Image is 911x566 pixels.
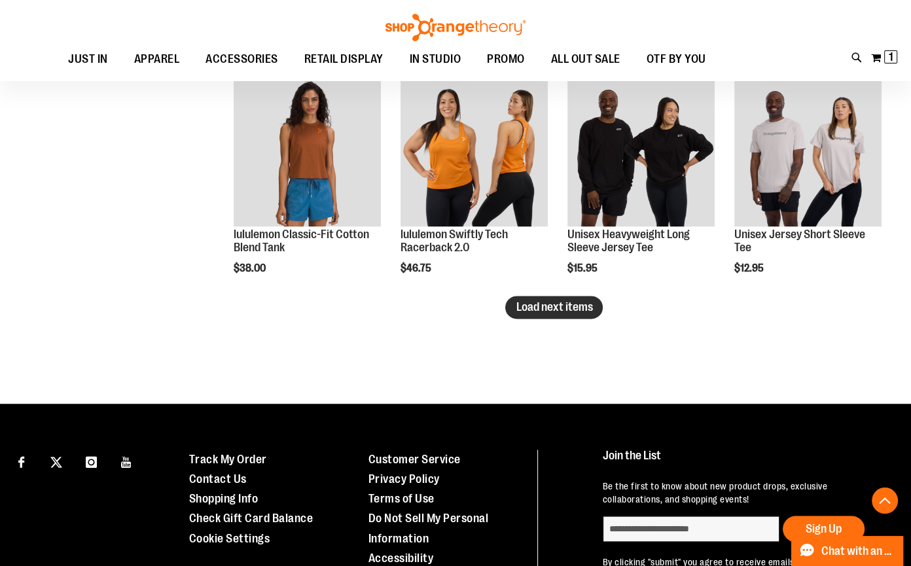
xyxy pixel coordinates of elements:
a: Check Gift Card Balance [189,512,313,525]
a: Shopping Info [189,492,259,505]
img: Shop Orangetheory [384,14,527,41]
span: PROMO [487,44,525,74]
a: lululemon Swiftly Tech Racerback 2.0 [401,228,508,254]
p: Be the first to know about new product drops, exclusive collaborations, and shopping events! [603,480,887,506]
a: Track My Order [189,453,267,466]
span: APPAREL [134,44,180,74]
a: Accessibility [368,551,434,564]
a: Unisex Jersey Short Sleeve Tee [734,228,865,254]
img: lululemon Classic-Fit Cotton Blend Tank [234,79,381,226]
div: product [728,73,888,307]
a: Contact Us [189,472,247,486]
img: OTF Unisex Jersey SS Tee Grey [734,79,882,226]
span: $46.75 [401,262,433,274]
span: RETAIL DISPLAY [304,44,384,74]
img: OTF Unisex Heavyweight Long Sleeve Jersey Tee Black [567,79,715,226]
button: Load next items [505,296,603,319]
a: Do Not Sell My Personal Information [368,512,489,544]
button: Chat with an Expert [791,536,904,566]
span: JUST IN [68,44,108,74]
span: 1 [889,50,893,63]
span: ACCESSORIES [205,44,278,74]
span: Load next items [516,300,592,313]
button: Sign Up [783,516,865,542]
span: ALL OUT SALE [551,44,620,74]
div: product [394,73,554,307]
div: product [561,73,721,307]
a: lululemon Classic-Fit Cotton Blend Tank [234,228,369,254]
a: lululemon Classic-Fit Cotton Blend Tank [234,79,381,228]
a: Visit our Facebook page [10,450,33,472]
a: Privacy Policy [368,472,440,486]
button: Back To Top [872,487,898,514]
span: $15.95 [567,262,599,274]
span: IN STUDIO [410,44,461,74]
a: Visit our X page [45,450,68,472]
a: Visit our Instagram page [80,450,103,472]
a: lululemon Swiftly Tech Racerback 2.0 [401,79,548,228]
h4: Join the List [603,450,887,474]
span: $12.95 [734,262,766,274]
a: Terms of Use [368,492,435,505]
span: OTF BY YOU [647,44,706,74]
a: OTF Unisex Heavyweight Long Sleeve Jersey Tee Black [567,79,715,228]
a: Visit our Youtube page [115,450,138,472]
span: Chat with an Expert [821,545,895,557]
input: enter email [603,516,779,542]
img: lululemon Swiftly Tech Racerback 2.0 [401,79,548,226]
a: Cookie Settings [189,531,270,544]
img: Twitter [50,456,62,468]
a: Unisex Heavyweight Long Sleeve Jersey Tee [567,228,690,254]
span: $38.00 [234,262,268,274]
div: product [227,73,387,307]
a: Customer Service [368,453,461,466]
a: OTF Unisex Jersey SS Tee Grey [734,79,882,228]
span: Sign Up [806,522,842,535]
